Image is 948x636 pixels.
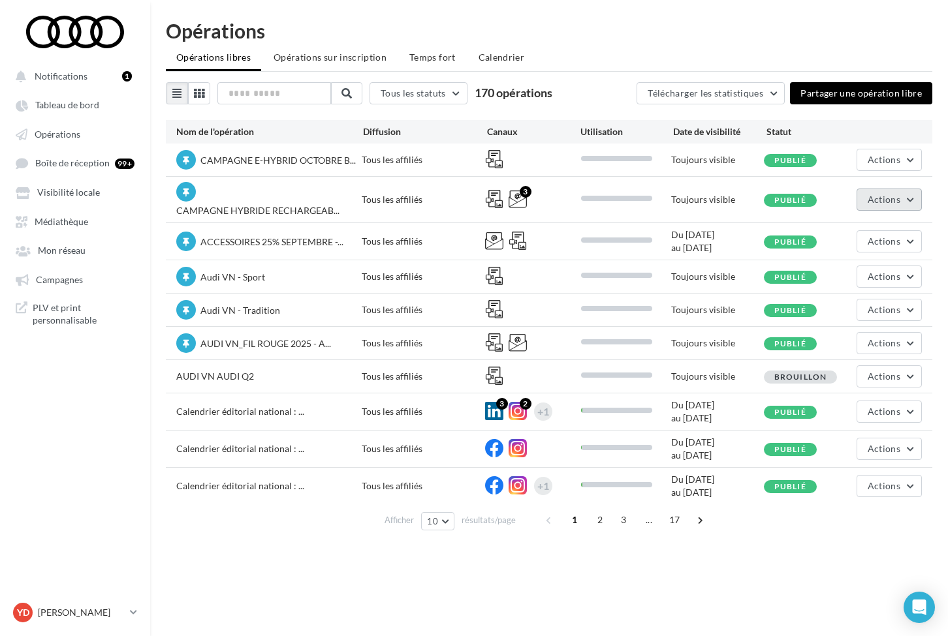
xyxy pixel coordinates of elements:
span: YD [17,606,29,619]
span: Publié [774,481,806,491]
div: +1 [537,402,549,421]
div: Tous les affiliés [362,193,485,206]
button: Actions [857,401,922,423]
button: Actions [857,149,922,171]
span: Afficher [385,514,414,526]
span: Visibilité locale [37,187,100,198]
span: Publié [774,407,806,417]
span: Audi VN - Tradition [200,305,280,316]
div: Statut [766,125,860,138]
button: Actions [857,475,922,497]
span: Opérations sur inscription [274,52,387,63]
a: PLV et print personnalisable [8,296,142,332]
button: Actions [857,332,922,354]
span: Publié [774,339,806,348]
span: 3 [613,509,634,530]
span: Médiathèque [35,216,88,227]
span: 17 [664,509,686,530]
span: Publié [774,272,806,282]
span: 2 [590,509,610,530]
span: Actions [868,154,900,165]
span: Publié [774,305,806,315]
span: Notifications [35,70,87,82]
a: Opérations [8,122,142,145]
span: 1 [564,509,585,530]
div: Tous les affiliés [362,405,485,418]
span: ACCESSOIRES 25% SEPTEMBRE -... [200,236,343,247]
a: Campagnes [8,267,142,291]
span: 10 [427,516,438,526]
span: Publié [774,444,806,454]
div: +1 [537,477,549,495]
div: Du [DATE] au [DATE] [671,228,764,254]
span: Opérations [35,129,80,140]
button: Actions [857,189,922,211]
div: Tous les affiliés [362,337,485,350]
span: Publié [774,195,806,205]
span: Actions [868,337,900,348]
div: Tous les affiliés [362,235,485,248]
div: Opérations [166,21,932,40]
span: Publié [774,155,806,165]
div: Nom de l'opération [176,125,363,138]
p: [PERSON_NAME] [38,606,125,619]
span: Actions [868,371,900,382]
span: Télécharger les statistiques [648,87,763,98]
a: Boîte de réception 99+ [8,151,142,175]
div: Toujours visible [671,370,764,383]
span: PLV et print personnalisable [33,301,134,327]
span: Actions [868,271,900,282]
button: Actions [857,438,922,460]
span: 170 opérations [475,85,552,100]
span: Calendrier éditorial national : ... [176,480,304,491]
div: Toujours visible [671,303,764,316]
div: Tous les affiliés [362,442,485,455]
a: Visibilité locale [8,180,142,204]
span: Actions [868,235,900,247]
div: Du [DATE] au [DATE] [671,436,764,462]
a: Tableau de bord [8,93,142,116]
div: Toujours visible [671,193,764,206]
span: ... [639,509,659,530]
div: Canaux [487,125,580,138]
button: Partager une opération libre [790,82,932,104]
a: Mon réseau [8,238,142,262]
button: Télécharger les statistiques [637,82,785,104]
button: Actions [857,230,922,252]
button: 10 [421,512,454,530]
div: 1 [122,71,132,82]
div: Du [DATE] au [DATE] [671,399,764,425]
span: Actions [868,406,900,417]
a: Médiathèque [8,209,142,233]
div: Tous les affiliés [362,479,485,492]
span: Brouillon [774,372,827,382]
div: Tous les affiliés [362,153,485,166]
span: Campagnes [36,274,83,285]
span: Calendrier éditorial national : ... [176,443,304,454]
div: Toujours visible [671,337,764,350]
span: Temps fort [409,52,456,63]
span: Mon réseau [38,245,86,256]
span: AUDI VN AUDI Q2 [176,371,254,382]
div: 99+ [115,159,134,169]
button: Actions [857,265,922,288]
div: Tous les affiliés [362,303,485,316]
span: Actions [868,443,900,454]
div: Tous les affiliés [362,270,485,283]
span: Publié [774,237,806,247]
span: CAMPAGNE E-HYBRID OCTOBRE B... [200,155,356,166]
button: Actions [857,299,922,321]
span: AUDI VN_FIL ROUGE 2025 - A... [200,338,331,349]
div: Date de visibilité [673,125,766,138]
div: Du [DATE] au [DATE] [671,473,764,499]
button: Tous les statuts [370,82,467,104]
span: Calendrier éditorial national : ... [176,406,304,417]
span: Calendrier [479,52,525,63]
button: Actions [857,365,922,387]
div: 3 [496,398,508,410]
span: Audi VN - Sport [200,271,265,282]
div: Diffusion [363,125,487,138]
span: Actions [868,480,900,491]
div: Tous les affiliés [362,370,485,383]
span: résultats/page [462,514,516,526]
